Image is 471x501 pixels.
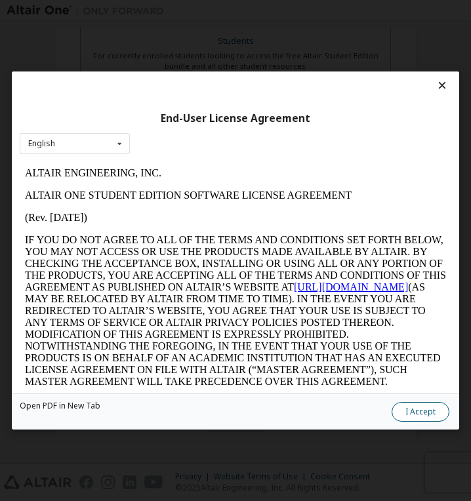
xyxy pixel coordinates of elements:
[5,72,426,226] p: IF YOU DO NOT AGREE TO ALL OF THE TERMS AND CONDITIONS SET FORTH BELOW, YOU MAY NOT ACCESS OR USE...
[392,402,449,422] button: I Accept
[28,140,55,148] div: English
[20,112,451,125] div: End-User License Agreement
[5,5,426,17] p: ALTAIR ENGINEERING, INC.
[5,28,426,39] p: ALTAIR ONE STUDENT EDITION SOFTWARE LICENSE AGREEMENT
[274,119,388,130] a: [URL][DOMAIN_NAME]
[20,402,100,410] a: Open PDF in New Tab
[5,50,426,62] p: (Rev. [DATE])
